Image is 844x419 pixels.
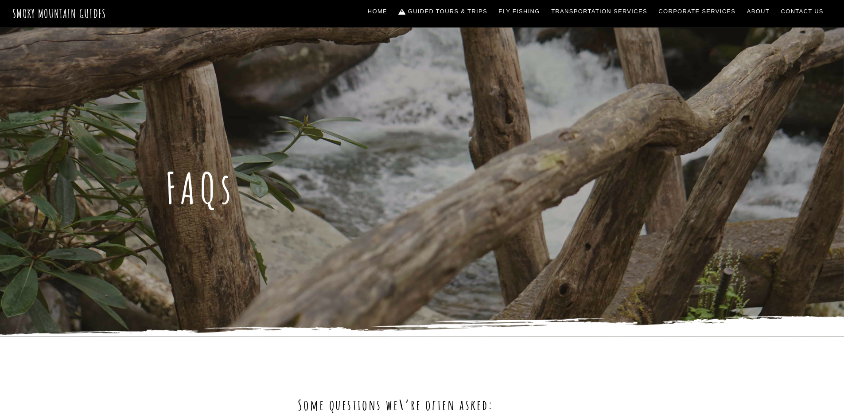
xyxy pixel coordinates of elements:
a: Contact Us [778,2,827,21]
a: Corporate Services [655,2,739,21]
a: Smoky Mountain Guides [12,6,106,21]
h1: FAQs [165,162,679,213]
a: About [743,2,773,21]
a: Guided Tours & Trips [395,2,491,21]
a: Transportation Services [548,2,650,21]
a: Fly Fishing [495,2,544,21]
h2: Some questions we\’re often asked: [298,396,546,414]
a: Home [364,2,391,21]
